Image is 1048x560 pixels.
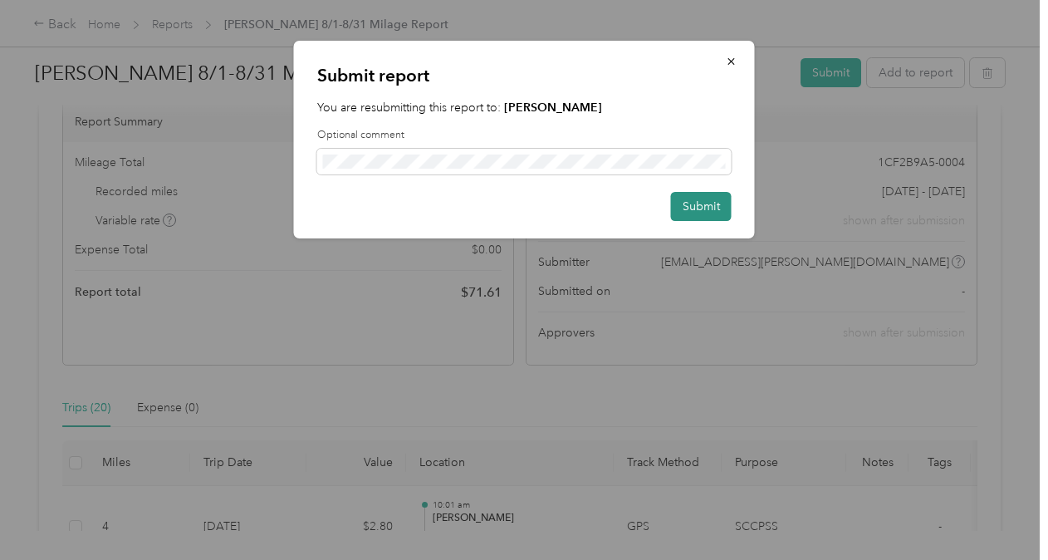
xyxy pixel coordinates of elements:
strong: [PERSON_NAME] [504,101,602,115]
p: Submit report [317,64,732,87]
label: Optional comment [317,128,732,143]
p: You are resubmitting this report to: [317,99,732,116]
button: Submit [671,192,732,221]
iframe: Everlance-gr Chat Button Frame [955,467,1048,560]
